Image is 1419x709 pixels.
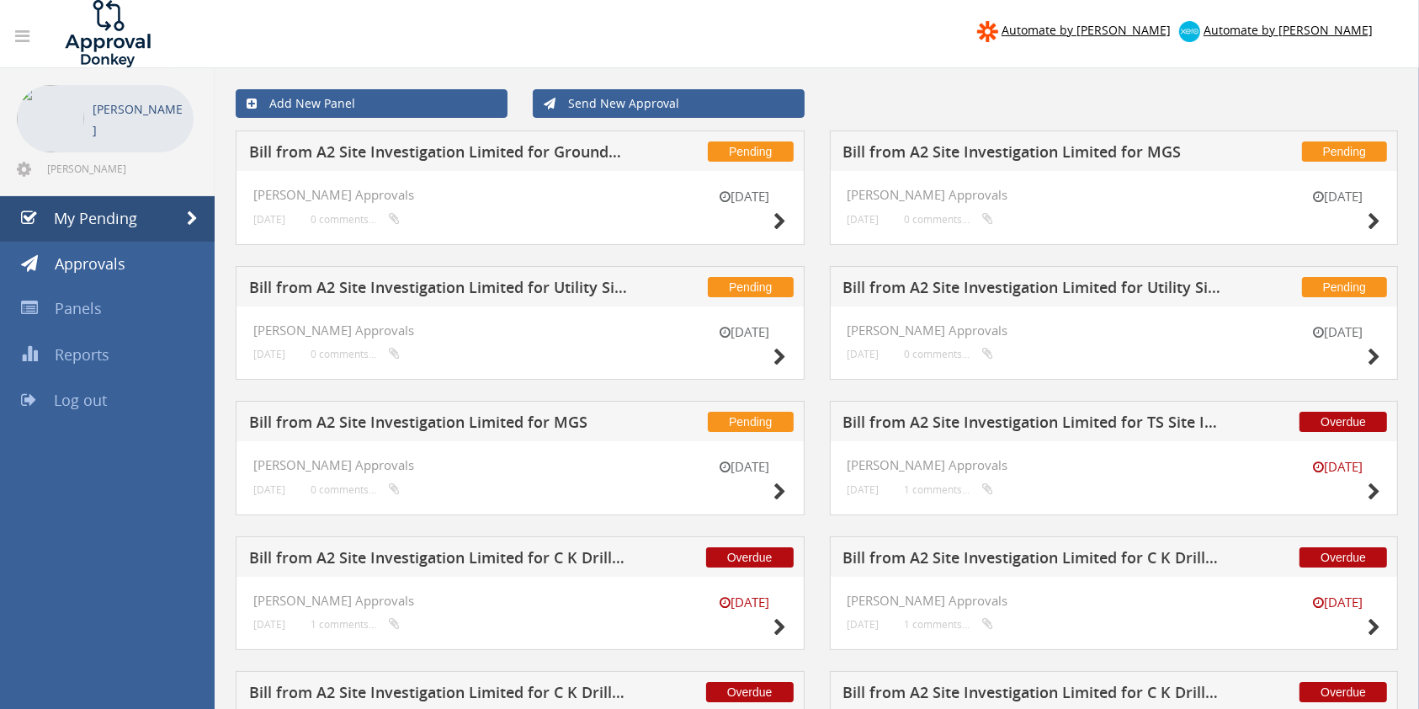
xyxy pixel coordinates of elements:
[848,188,1381,202] h4: [PERSON_NAME] Approvals
[905,483,994,496] small: 1 comments...
[253,618,285,631] small: [DATE]
[54,390,107,410] span: Log out
[848,483,880,496] small: [DATE]
[703,323,787,341] small: [DATE]
[55,344,109,365] span: Reports
[253,188,787,202] h4: [PERSON_NAME] Approvals
[55,253,125,274] span: Approvals
[843,414,1222,435] h5: Bill from A2 Site Investigation Limited for TS Site Investigation Ltd
[843,550,1222,571] h5: Bill from A2 Site Investigation Limited for C K Drilling Ltd
[1002,22,1171,38] span: Automate by [PERSON_NAME]
[905,618,994,631] small: 1 comments...
[93,99,185,141] p: [PERSON_NAME]
[253,323,787,338] h4: [PERSON_NAME] Approvals
[706,682,794,702] span: Overdue
[708,412,793,432] span: Pending
[905,348,994,360] small: 0 comments...
[311,213,400,226] small: 0 comments...
[848,458,1381,472] h4: [PERSON_NAME] Approvals
[253,348,285,360] small: [DATE]
[703,458,787,476] small: [DATE]
[1296,323,1380,341] small: [DATE]
[249,280,628,301] h5: Bill from A2 Site Investigation Limited for Utility Site Search
[1179,21,1200,42] img: xero-logo.png
[977,21,998,42] img: zapier-logomark.png
[708,141,793,162] span: Pending
[843,685,1222,706] h5: Bill from A2 Site Investigation Limited for C K Drilling Ltd
[311,348,400,360] small: 0 comments...
[1296,188,1380,205] small: [DATE]
[1296,594,1380,611] small: [DATE]
[311,483,400,496] small: 0 comments...
[311,618,400,631] small: 1 comments...
[1296,458,1380,476] small: [DATE]
[253,213,285,226] small: [DATE]
[843,280,1222,301] h5: Bill from A2 Site Investigation Limited for Utility Site Search
[249,414,628,435] h5: Bill from A2 Site Investigation Limited for MGS
[1302,277,1387,297] span: Pending
[533,89,805,118] a: Send New Approval
[249,685,628,706] h5: Bill from A2 Site Investigation Limited for C K Drilling Ltd
[848,213,880,226] small: [DATE]
[708,277,793,297] span: Pending
[47,162,190,175] span: [PERSON_NAME][EMAIL_ADDRESS][PERSON_NAME][DOMAIN_NAME]
[706,547,794,568] span: Overdue
[848,594,1381,608] h4: [PERSON_NAME] Approvals
[848,618,880,631] small: [DATE]
[253,594,787,608] h4: [PERSON_NAME] Approvals
[253,483,285,496] small: [DATE]
[253,458,787,472] h4: [PERSON_NAME] Approvals
[249,144,628,165] h5: Bill from A2 Site Investigation Limited for Groundsure
[55,298,102,318] span: Panels
[843,144,1222,165] h5: Bill from A2 Site Investigation Limited for MGS
[1299,412,1387,432] span: Overdue
[848,323,1381,338] h4: [PERSON_NAME] Approvals
[54,208,137,228] span: My Pending
[1299,547,1387,568] span: Overdue
[703,188,787,205] small: [DATE]
[703,594,787,611] small: [DATE]
[1204,22,1373,38] span: Automate by [PERSON_NAME]
[249,550,628,571] h5: Bill from A2 Site Investigation Limited for C K Drilling Ltd
[848,348,880,360] small: [DATE]
[1302,141,1387,162] span: Pending
[236,89,508,118] a: Add New Panel
[905,213,994,226] small: 0 comments...
[1299,682,1387,702] span: Overdue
